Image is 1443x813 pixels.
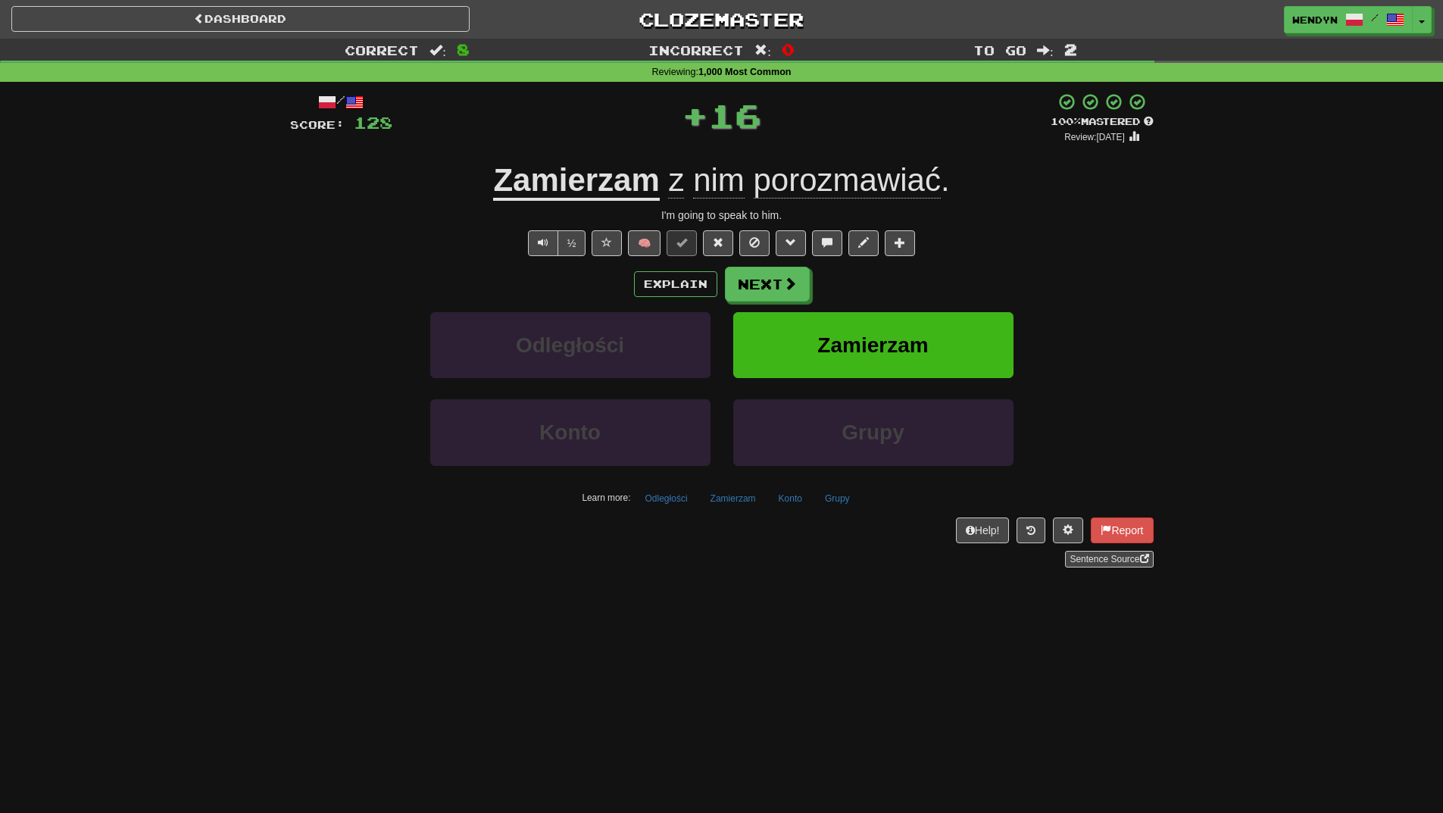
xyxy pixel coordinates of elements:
[290,208,1154,223] div: I'm going to speak to him.
[739,230,770,256] button: Ignore sentence (alt+i)
[1292,13,1338,27] span: WendyN
[528,230,558,256] button: Play sentence audio (ctl+space)
[1065,551,1153,568] a: Sentence Source
[457,40,470,58] span: 8
[582,492,630,503] small: Learn more:
[660,162,950,199] span: .
[628,230,661,256] button: 🧠
[733,399,1014,465] button: Grupy
[770,487,811,510] button: Konto
[637,487,696,510] button: Odległości
[516,333,624,357] span: Odległości
[842,421,904,444] span: Grupy
[668,162,684,199] span: z
[885,230,915,256] button: Add to collection (alt+a)
[354,113,392,132] span: 128
[817,333,928,357] span: Zamierzam
[430,312,711,378] button: Odległości
[430,399,711,465] button: Konto
[429,44,446,57] span: :
[817,487,858,510] button: Grupy
[539,421,601,444] span: Konto
[693,162,745,199] span: nim
[1037,44,1054,57] span: :
[782,40,795,58] span: 0
[698,67,791,77] strong: 1,000 Most Common
[703,230,733,256] button: Reset to 0% Mastered (alt+r)
[733,312,1014,378] button: Zamierzam
[1051,115,1081,127] span: 100 %
[776,230,806,256] button: Grammar (alt+g)
[290,92,392,111] div: /
[1371,12,1379,23] span: /
[558,230,586,256] button: ½
[1017,518,1045,543] button: Round history (alt+y)
[1064,40,1077,58] span: 2
[525,230,586,256] div: Text-to-speech controls
[848,230,879,256] button: Edit sentence (alt+d)
[1064,132,1125,142] small: Review: [DATE]
[667,230,697,256] button: Set this sentence to 100% Mastered (alt+m)
[754,162,941,199] span: porozmawiać
[493,162,659,201] u: Zamierzam
[11,6,470,32] a: Dashboard
[754,44,771,57] span: :
[648,42,744,58] span: Incorrect
[1051,115,1154,129] div: Mastered
[1091,518,1153,543] button: Report
[956,518,1010,543] button: Help!
[973,42,1026,58] span: To go
[725,267,810,302] button: Next
[592,230,622,256] button: Favorite sentence (alt+f)
[812,230,842,256] button: Discuss sentence (alt+u)
[345,42,419,58] span: Correct
[1284,6,1413,33] a: WendyN /
[708,96,761,134] span: 16
[492,6,951,33] a: Clozemaster
[634,271,717,297] button: Explain
[290,118,345,131] span: Score:
[682,92,708,138] span: +
[702,487,764,510] button: Zamierzam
